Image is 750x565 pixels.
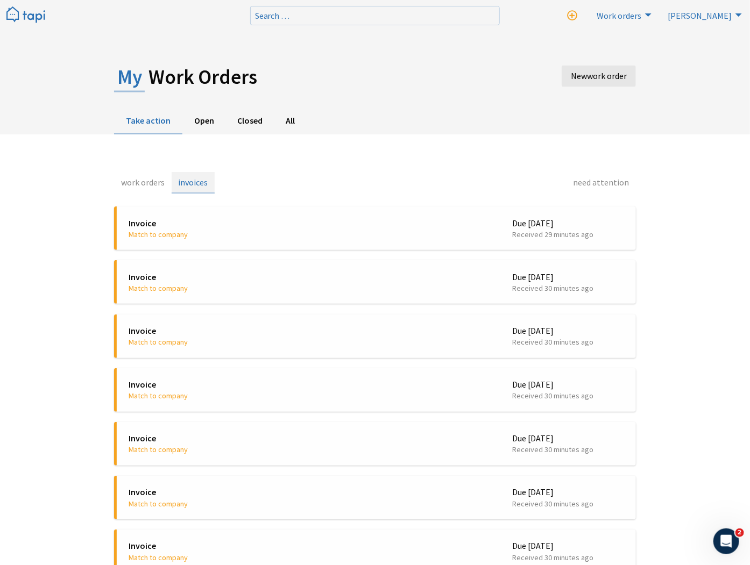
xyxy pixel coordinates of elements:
a: Work orders [590,6,654,24]
span: Received 30 minutes ago [512,390,624,401]
span: Due [DATE] [512,432,624,444]
span: Received 30 minutes ago [512,283,624,294]
span: Work Orders [148,65,257,90]
span: Due [DATE] [512,486,624,498]
span: Work orders [597,10,641,21]
span: [PERSON_NAME] [668,10,732,21]
a: Open [182,108,225,134]
a: Invoice Match to company Due [DATE] Received 30 minutes ago [114,476,636,519]
a: Newwork order [562,66,636,87]
span: Invoice [129,325,240,337]
a: [PERSON_NAME] [661,6,745,24]
span: Match to company [129,391,188,400]
span: Match to company [129,445,188,454]
span: Match to company [129,230,188,239]
span: Invoice [129,217,240,229]
a: invoices [172,172,215,194]
a: Invoice Match to company Due [DATE] Received 30 minutes ago [114,368,636,412]
span: Received 29 minutes ago [512,229,624,240]
span: Match to company [129,337,188,347]
a: work orders [114,172,172,194]
a: need attention [566,172,636,194]
span: Invoice [129,540,240,552]
a: Closed [225,108,274,134]
iframe: Intercom live chat [713,528,739,554]
span: Received 30 minutes ago [512,552,624,563]
span: Search … [255,10,290,21]
span: Invoice [129,271,240,283]
a: All [274,108,307,134]
span: Invoice [129,432,240,444]
button: My [114,66,145,92]
span: Received 30 minutes ago [512,337,624,347]
a: Take action [114,108,182,134]
span: Due [DATE] [512,325,624,337]
span: Invoice [129,486,240,498]
a: Invoice Match to company Due [DATE] Received 30 minutes ago [114,422,636,466]
span: Match to company [129,499,188,509]
img: Tapi logo [6,6,45,24]
a: Invoice Match to company Due [DATE] Received 29 minutes ago [114,206,636,250]
span: Due [DATE] [512,378,624,390]
span: Due [DATE] [512,271,624,283]
span: 2 [735,528,744,537]
a: Invoice Match to company Due [DATE] Received 30 minutes ago [114,260,636,304]
span: Match to company [129,283,188,293]
span: Received 30 minutes ago [512,444,624,455]
span: Due [DATE] [512,540,624,552]
span: work order [587,71,627,82]
span: Due [DATE] [512,217,624,229]
i: New work order [567,11,577,21]
span: Invoice [129,378,240,390]
span: Received 30 minutes ago [512,498,624,509]
a: Invoice Match to company Due [DATE] Received 30 minutes ago [114,314,636,358]
span: Match to company [129,553,188,562]
li: Sarah [661,6,745,24]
